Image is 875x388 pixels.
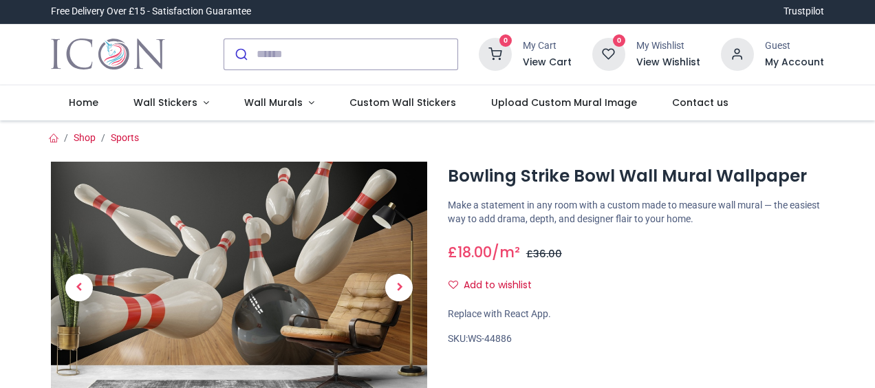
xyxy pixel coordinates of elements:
[449,280,458,290] i: Add to wishlist
[526,247,562,261] span: £
[533,247,562,261] span: 36.00
[371,200,427,376] a: Next
[51,35,164,74] a: Logo of Icon Wall Stickers
[765,39,824,53] div: Guest
[51,200,107,376] a: Previous
[499,34,512,47] sup: 0
[448,164,824,188] h1: Bowling Strike Bowl Wall Mural Wallpaper
[457,242,492,262] span: 18.00
[448,308,824,321] div: Replace with React App.
[385,274,413,301] span: Next
[448,274,543,297] button: Add to wishlistAdd to wishlist
[65,274,93,301] span: Previous
[133,96,197,109] span: Wall Stickers
[116,85,227,121] a: Wall Stickers
[51,5,251,19] div: Free Delivery Over £15 - Satisfaction Guarantee
[448,199,824,226] p: Make a statement in any room with a custom made to measure wall mural — the easiest way to add dr...
[244,96,303,109] span: Wall Murals
[613,34,626,47] sup: 0
[491,96,637,109] span: Upload Custom Mural Image
[468,333,512,344] span: WS-44886
[672,96,728,109] span: Contact us
[226,85,332,121] a: Wall Murals
[111,132,139,143] a: Sports
[636,39,700,53] div: My Wishlist
[74,132,96,143] a: Shop
[492,242,520,262] span: /m²
[636,56,700,69] a: View Wishlist
[448,332,824,346] div: SKU:
[479,47,512,58] a: 0
[349,96,456,109] span: Custom Wall Stickers
[224,39,257,69] button: Submit
[448,242,492,262] span: £
[523,39,572,53] div: My Cart
[765,56,824,69] a: My Account
[784,5,824,19] a: Trustpilot
[51,35,164,74] img: Icon Wall Stickers
[69,96,98,109] span: Home
[523,56,572,69] a: View Cart
[592,47,625,58] a: 0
